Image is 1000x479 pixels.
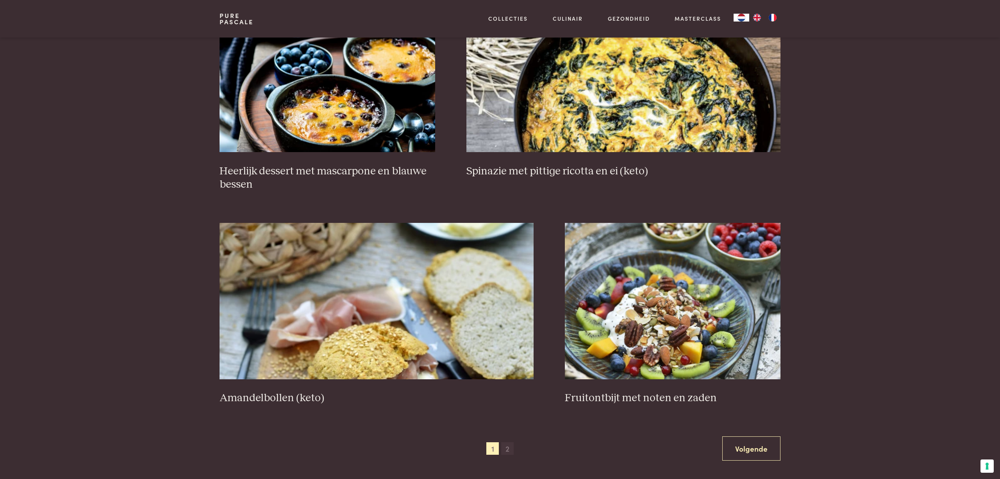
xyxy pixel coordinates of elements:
[749,14,765,22] a: EN
[765,14,780,22] a: FR
[486,442,499,455] span: 1
[488,14,528,23] a: Collecties
[220,13,254,25] a: PurePascale
[980,459,994,473] button: Uw voorkeuren voor toestemming voor trackingtechnologieën
[749,14,780,22] ul: Language list
[220,223,534,405] a: Amandelbollen (keto) Amandelbollen (keto)
[734,14,780,22] aside: Language selected: Nederlands
[722,436,780,461] a: Volgende
[565,223,780,379] img: Fruitontbijt met noten en zaden
[734,14,749,22] div: Language
[734,14,749,22] a: NL
[466,165,781,178] h3: Spinazie met pittige ricotta en ei (keto)
[501,442,514,455] span: 2
[565,223,780,405] a: Fruitontbijt met noten en zaden Fruitontbijt met noten en zaden
[553,14,583,23] a: Culinair
[220,165,435,192] h3: Heerlijk dessert met mascarpone en blauwe bessen
[220,223,534,379] img: Amandelbollen (keto)
[608,14,650,23] a: Gezondheid
[675,14,721,23] a: Masterclass
[220,391,534,405] h3: Amandelbollen (keto)
[565,391,780,405] h3: Fruitontbijt met noten en zaden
